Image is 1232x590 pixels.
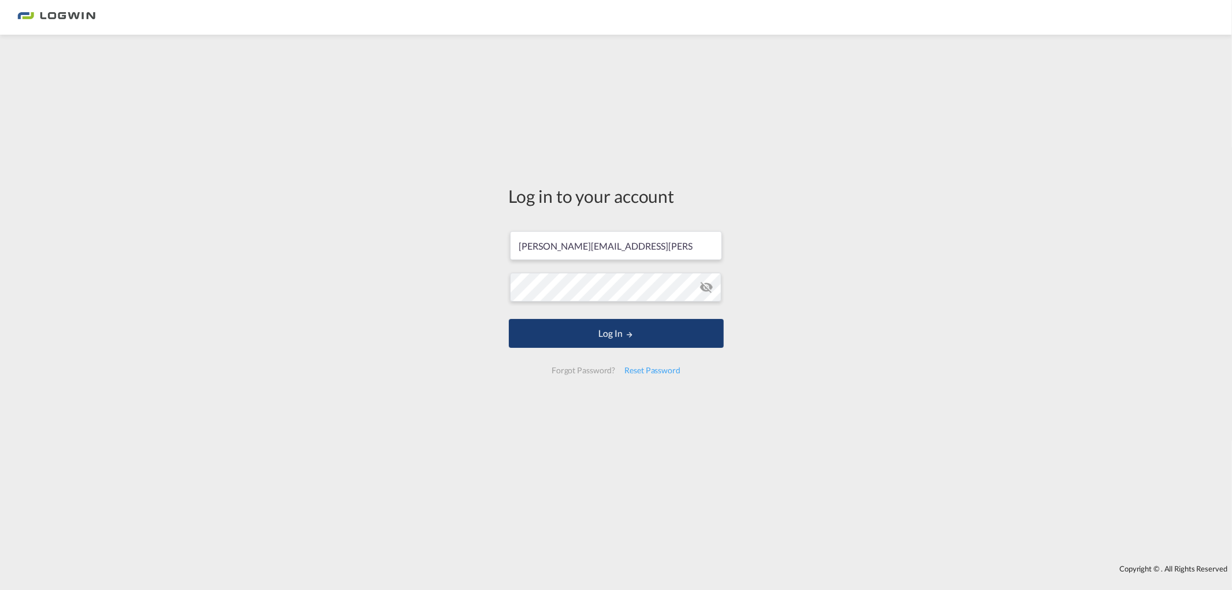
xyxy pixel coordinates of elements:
button: LOGIN [509,319,724,348]
div: Log in to your account [509,184,724,208]
div: Reset Password [620,360,685,381]
img: 2761ae10d95411efa20a1f5e0282d2d7.png [17,5,95,31]
div: Forgot Password? [547,360,620,381]
md-icon: icon-eye-off [699,280,713,294]
input: Enter email/phone number [510,231,722,260]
